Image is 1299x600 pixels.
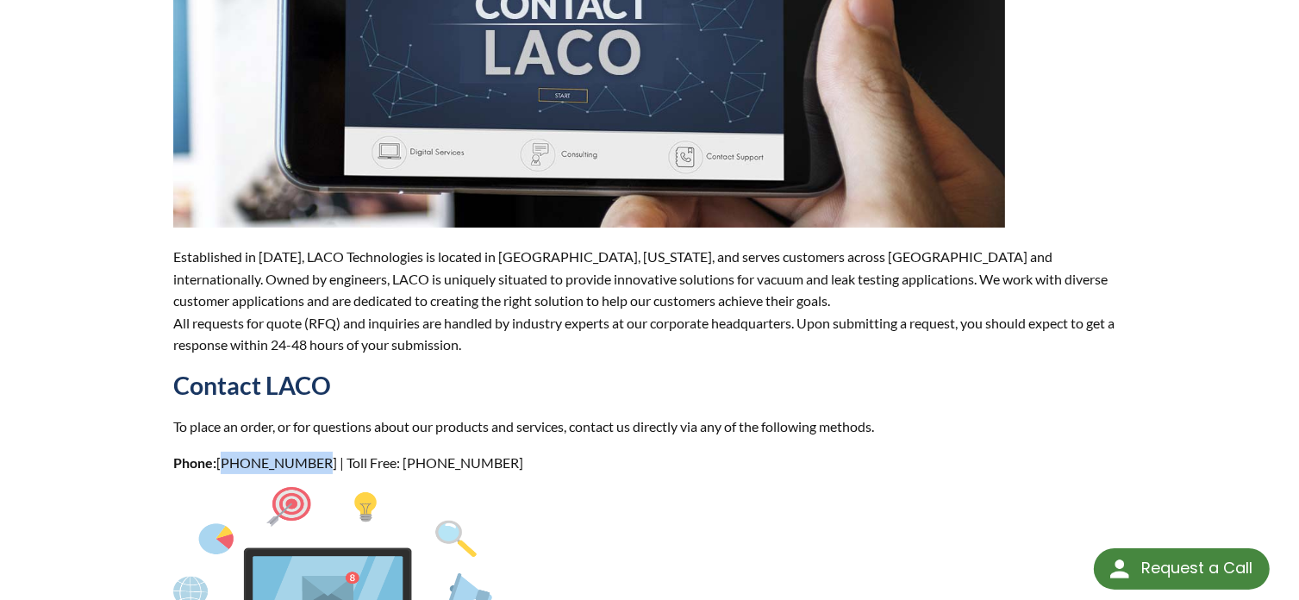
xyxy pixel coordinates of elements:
div: Request a Call [1141,548,1252,588]
img: round button [1106,555,1134,583]
strong: Phone: [173,454,216,471]
div: Request a Call [1094,548,1270,590]
p: [PHONE_NUMBER] | Toll Free: [PHONE_NUMBER] [173,452,1126,474]
p: Established in [DATE], LACO Technologies is located in [GEOGRAPHIC_DATA], [US_STATE], and serves ... [173,246,1126,356]
p: To place an order, or for questions about our products and services, contact us directly via any ... [173,416,1126,438]
strong: Contact LACO [173,371,331,400]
